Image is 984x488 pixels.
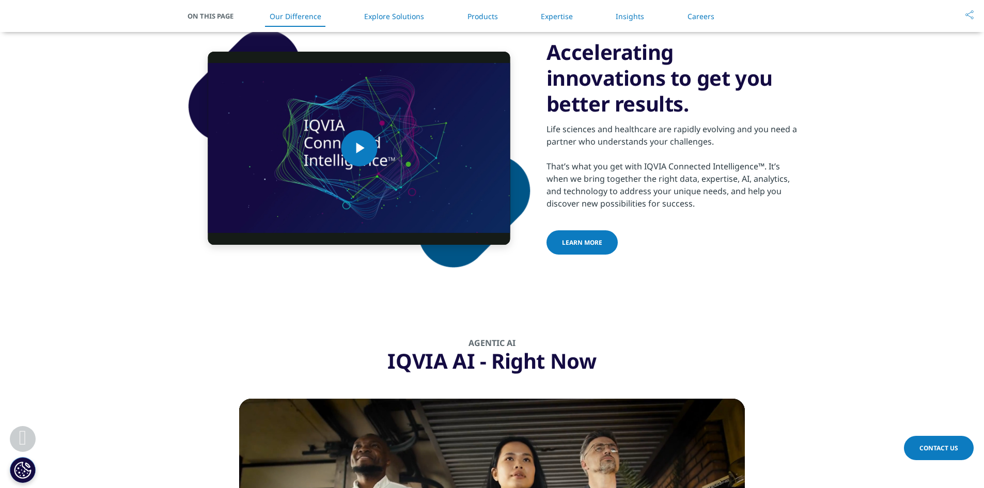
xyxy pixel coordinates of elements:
[239,338,745,348] div: AGENTIC AI
[467,11,498,21] a: Products
[208,52,510,245] video-js: Video Player
[546,39,797,117] h3: Accelerating innovations to get you better results.
[188,28,531,268] img: shape-1.png
[904,436,974,460] a: Contact Us
[188,11,244,21] span: On This Page
[364,11,424,21] a: Explore Solutions
[546,117,797,210] div: Life sciences and healthcare are rapidly evolving and you need a partner who understands your cha...
[10,457,36,483] button: Definições de cookies
[541,11,573,21] a: Expertise
[546,230,618,255] a: Learn more
[688,11,714,21] a: Careers
[239,348,745,374] div: IQVIA AI - Right Now
[562,238,602,247] span: Learn more
[270,11,321,21] a: Our Difference
[919,444,958,452] span: Contact Us
[341,130,377,166] button: Play Video
[616,11,644,21] a: Insights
